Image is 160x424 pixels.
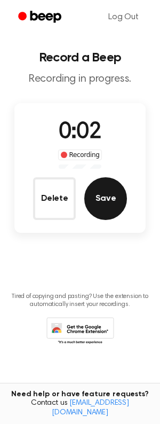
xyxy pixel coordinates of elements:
[84,177,127,220] button: Save Audio Record
[11,7,71,28] a: Beep
[6,399,154,418] span: Contact us
[59,121,101,144] span: 0:02
[52,399,129,417] a: [EMAIL_ADDRESS][DOMAIN_NAME]
[58,150,102,160] div: Recording
[9,293,151,309] p: Tired of copying and pasting? Use the extension to automatically insert your recordings.
[98,4,149,30] a: Log Out
[33,177,76,220] button: Delete Audio Record
[9,73,151,86] p: Recording in progress.
[9,51,151,64] h1: Record a Beep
